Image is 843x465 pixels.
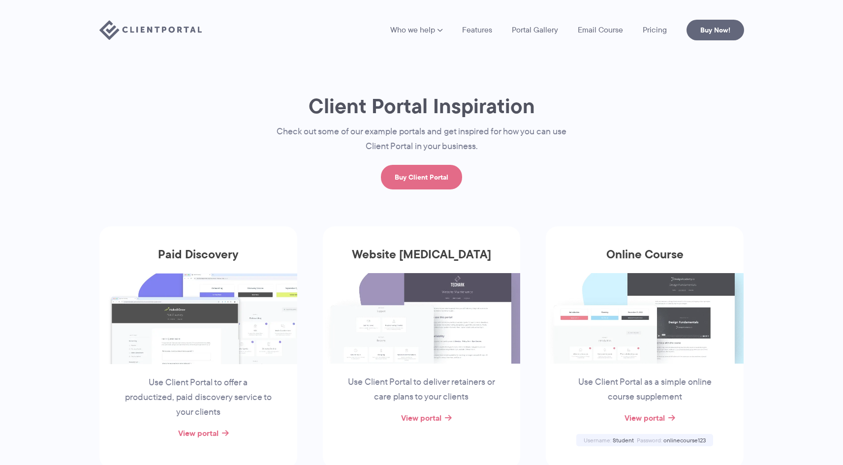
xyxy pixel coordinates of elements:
a: Portal Gallery [512,26,558,34]
h1: Client Portal Inspiration [257,93,587,119]
span: Username [584,436,611,444]
a: Features [462,26,492,34]
p: Check out some of our example portals and get inspired for how you can use Client Portal in your ... [257,124,587,154]
span: Student [613,436,634,444]
a: Pricing [643,26,667,34]
p: Use Client Portal to deliver retainers or care plans to your clients [346,375,496,404]
a: Who we help [390,26,442,34]
a: Email Course [578,26,623,34]
a: Buy Client Portal [381,165,462,189]
span: onlinecourse123 [663,436,706,444]
a: View portal [624,412,665,424]
a: View portal [401,412,441,424]
a: Buy Now! [687,20,744,40]
a: View portal [178,427,219,439]
p: Use Client Portal as a simple online course supplement [570,375,719,404]
span: Password [637,436,662,444]
h3: Online Course [546,248,744,273]
h3: Website [MEDICAL_DATA] [323,248,521,273]
p: Use Client Portal to offer a productized, paid discovery service to your clients [124,375,273,420]
h3: Paid Discovery [99,248,297,273]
